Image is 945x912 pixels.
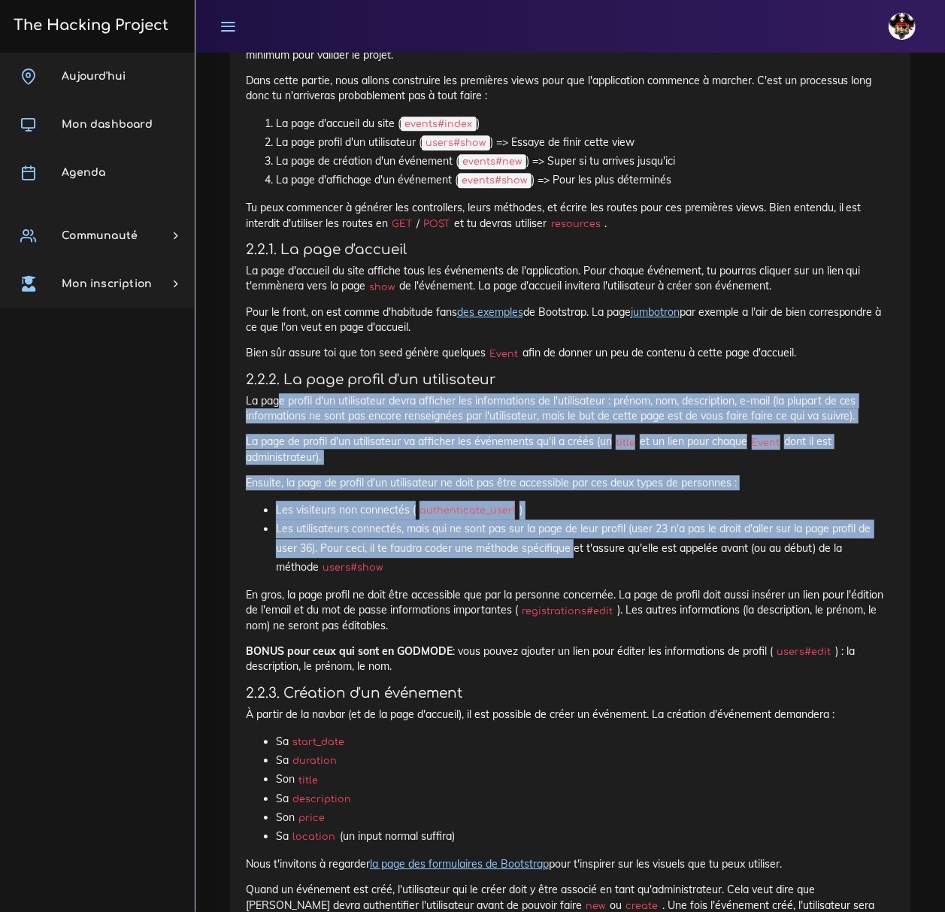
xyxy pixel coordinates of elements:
[246,305,895,335] p: Pour le front, on est comme d'habitude fans de Bootstrap. La page par exemple a l'air de bien cor...
[276,133,895,152] li: La page profil d'un utilisateur ( ) => Essaye de finir cette view
[246,393,895,424] p: La page profil d'un utilisateur devra afficher les informations de l'utilisateur : prénom, nom, d...
[9,17,168,34] h3: The Hacking Project
[62,119,153,130] span: Mon dashboard
[246,475,895,490] p: Ensuite, la page de profil d'un utilisateur ne doit pas être accessible par ces deux types de per...
[276,732,895,751] li: Sa
[276,114,895,133] li: La page d'accueil du site ( )
[547,217,604,232] code: resources
[486,347,522,362] code: Event
[388,217,416,232] code: GET
[419,217,454,232] code: POST
[289,735,349,750] code: start_date
[276,520,895,577] li: Les utilisateurs connectés, mais qui ne sont pas sur la page de leur profil (user 23 n'a pas le d...
[401,117,477,132] code: events#index
[246,345,895,360] p: Bien sûr assure toi que ton seed génère quelques afin de donner un peu de contenu à cette page d'...
[422,135,490,150] code: users#show
[62,278,152,289] span: Mon inscription
[246,263,895,294] p: La page d'accueil du site affiche tous les événements de l'application. Pour chaque événement, tu...
[276,751,895,770] li: Sa
[365,280,399,295] code: show
[276,152,895,171] li: La page de création d'un événement ( ) => Super si tu arrives jusqu'ici
[518,604,617,619] code: registrations#edit
[246,200,895,231] p: Tu peux commencer à générer les controllers, leurs méthodes, et écrire les routes pour ces premiè...
[416,503,519,518] code: authenticate_user!
[889,13,916,40] img: avatar
[319,560,387,575] code: users#show
[276,808,895,827] li: Son
[289,753,341,768] code: duration
[246,856,895,871] p: Nous t'invitons à regarder pour t'inspirer sur les visuels que tu peux utiliser.
[295,773,323,788] code: title
[62,71,126,82] span: Aujourd'hui
[289,829,340,844] code: location
[612,435,640,450] code: title
[246,587,895,633] p: En gros, la page profil ne doit être accessible que par la personne concernée. La page de profil ...
[276,770,895,789] li: Son
[246,434,895,465] p: La page de profil d'un utilisateur va afficher les événements qu'il a créés (un et un lien pour c...
[459,154,526,169] code: events#new
[62,167,105,178] span: Agenda
[276,501,895,520] li: Les visiteurs non connectés ( )
[246,707,895,722] p: À partir de la navbar (et de la page d'accueil), il est possible de créer un événement. La créati...
[276,827,895,846] li: Sa (un input normal suffira)
[246,241,895,258] h4: 2.2.1. La page d'accueil
[295,810,329,826] code: price
[246,685,895,701] h4: 2.2.3. Création d'un événement
[631,305,680,319] a: jumbotron
[246,371,895,388] h4: 2.2.2. La page profil d'un utilisateur
[773,644,835,659] code: users#edit
[246,73,895,104] p: Dans cette partie, nous allons construire les premières views pour que l'application commence à m...
[457,305,523,319] a: des exemples
[747,435,784,450] code: Event
[276,171,895,189] li: La page d'affichage d'un événement ( ) => Pour les plus déterminés
[276,789,895,808] li: Sa
[246,644,895,674] p: : vous pouvez ajouter un lien pour éditer les informations de profil ( ) : la description, le pré...
[289,792,356,807] code: description
[370,857,549,871] a: la page des formulaires de Bootstrap
[246,644,453,658] strong: BONUS pour ceux qui sont en GODMODE
[62,230,138,241] span: Communauté
[458,173,532,188] code: events#show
